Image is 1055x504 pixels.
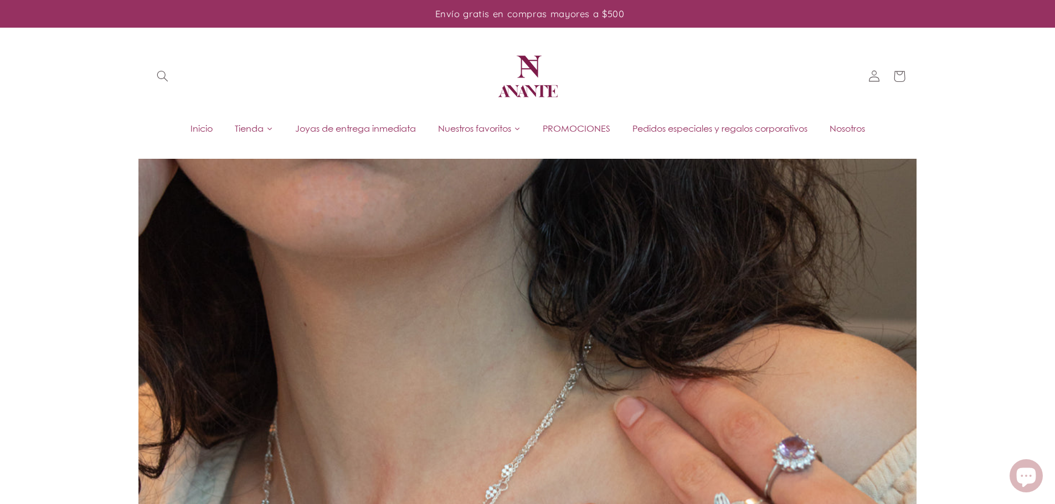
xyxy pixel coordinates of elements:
[435,8,625,19] span: Envío gratis en compras mayores a $500
[543,122,610,134] span: PROMOCIONES
[632,122,807,134] span: Pedidos especiales y regalos corporativos
[819,120,876,137] a: Nosotros
[179,120,224,137] a: Inicio
[235,122,264,134] span: Tienda
[284,120,427,137] a: Joyas de entrega inmediata
[1006,459,1046,495] inbox-online-store-chat: Chat de la tienda online Shopify
[224,120,284,137] a: Tienda
[532,120,621,137] a: PROMOCIONES
[438,122,511,134] span: Nuestros favoritos
[490,39,565,114] a: Anante Joyería | Diseño mexicano
[621,120,819,137] a: Pedidos especiales y regalos corporativos
[191,122,213,134] span: Inicio
[495,43,561,110] img: Anante Joyería | Diseño mexicano
[295,122,416,134] span: Joyas de entrega inmediata
[150,64,175,89] summary: Búsqueda
[830,122,865,134] span: Nosotros
[427,120,532,137] a: Nuestros favoritos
